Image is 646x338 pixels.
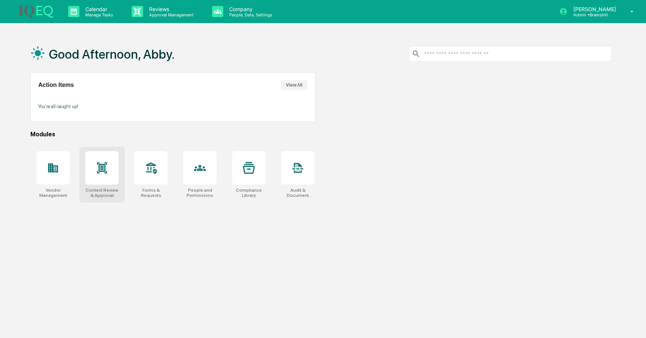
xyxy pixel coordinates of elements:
div: Audit & Document Logs [281,188,314,198]
p: [PERSON_NAME] [567,6,620,12]
img: logo [18,5,53,18]
h2: Action Items [38,82,74,88]
p: Approval Management [143,12,197,17]
p: Company [223,6,276,12]
div: People and Permissions [183,188,217,198]
p: Admin • Bramshill [567,12,620,17]
div: Vendor Management [36,188,70,198]
div: Modules [30,131,612,138]
div: Content Review & Approval [85,188,119,198]
button: View All [281,80,307,90]
p: Reviews [143,6,197,12]
p: You're all caught up! [38,104,307,109]
h1: Good Afternoon, Abby. [49,47,175,62]
div: Compliance Library [232,188,266,198]
div: Forms & Requests [134,188,168,198]
p: Calendar [79,6,117,12]
a: Powered byPylon [52,26,90,32]
p: People, Data, Settings [223,12,276,17]
span: Pylon [74,26,90,32]
p: Manage Tasks [79,12,117,17]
